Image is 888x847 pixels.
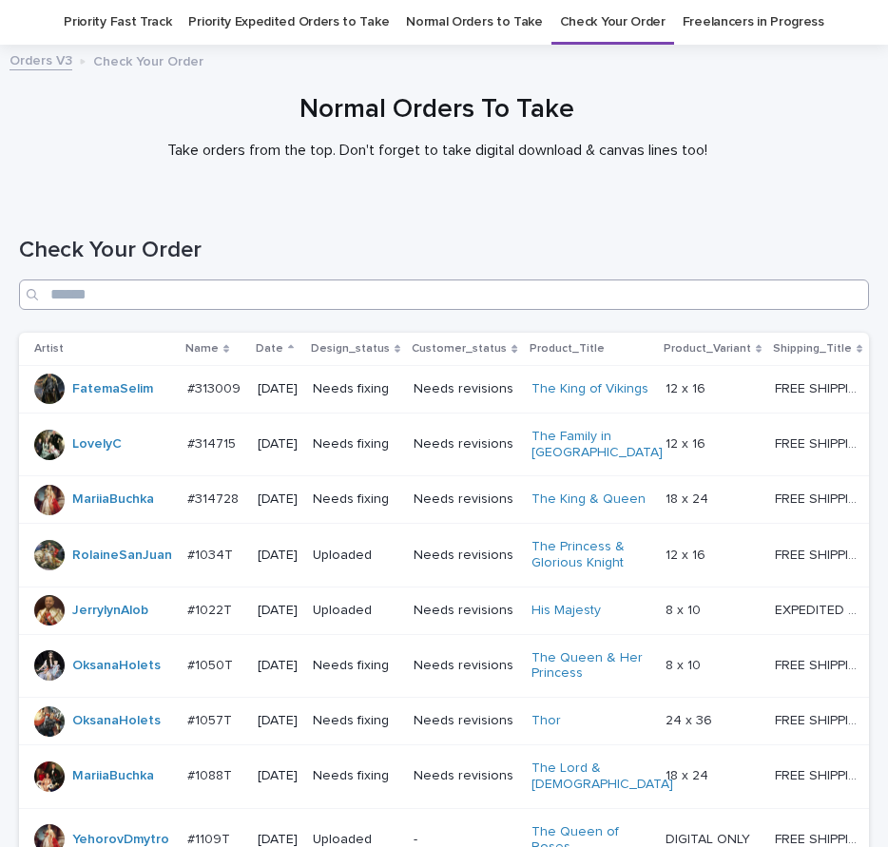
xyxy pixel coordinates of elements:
p: FREE SHIPPING - preview in 1-2 business days, after your approval delivery will take 5-10 b.d. [775,764,866,784]
p: #314715 [187,433,240,452]
p: 18 x 24 [666,764,712,784]
p: 8 x 10 [666,599,705,619]
a: The Family in [GEOGRAPHIC_DATA] [531,429,663,461]
p: 12 x 16 [666,433,709,452]
a: LovelyC [72,436,122,452]
p: [DATE] [258,491,298,508]
p: Artist [34,338,64,359]
p: #313009 [187,377,244,397]
p: Needs revisions [414,436,515,452]
a: The Lord & [DEMOGRAPHIC_DATA] [531,760,673,793]
h1: Check Your Order [19,237,869,264]
p: 12 x 16 [666,544,709,564]
p: EXPEDITED SHIPPING - preview in 1 business day; delivery up to 5 business days after your approval. [775,599,866,619]
p: Take orders from the top. Don't forget to take digital download & canvas lines too! [57,142,818,160]
p: FREE SHIPPING - preview in 1-2 business days, after your approval delivery will take 5-10 b.d. [775,488,866,508]
a: The King & Queen [531,491,646,508]
p: Uploaded [313,548,398,564]
p: 24 x 36 [666,709,716,729]
p: #1050T [187,654,237,674]
input: Search [19,279,869,310]
p: 8 x 10 [666,654,705,674]
p: Name [185,338,219,359]
p: [DATE] [258,381,298,397]
a: The Princess & Glorious Knight [531,539,650,571]
p: [DATE] [258,713,298,729]
p: Needs fixing [313,658,398,674]
p: Customer_status [412,338,507,359]
p: [DATE] [258,548,298,564]
p: #314728 [187,488,242,508]
p: Needs revisions [414,491,515,508]
p: Needs revisions [414,548,515,564]
p: #1088T [187,764,236,784]
a: Thor [531,713,561,729]
p: Needs revisions [414,658,515,674]
p: Needs fixing [313,491,398,508]
p: Needs fixing [313,436,398,452]
p: FREE SHIPPING - preview in 1-2 business days, after your approval delivery will take 5-10 b.d. [775,654,866,674]
p: Needs revisions [414,381,515,397]
p: 12 x 16 [666,377,709,397]
h1: Normal Orders To Take [19,94,855,126]
p: #1034T [187,544,237,564]
p: Needs fixing [313,768,398,784]
p: [DATE] [258,436,298,452]
a: Orders V3 [10,48,72,70]
p: [DATE] [258,768,298,784]
p: Needs revisions [414,768,515,784]
a: JerrylynAlob [72,603,148,619]
p: Date [256,338,283,359]
a: His Majesty [531,603,601,619]
p: Needs fixing [313,381,398,397]
p: Product_Variant [664,338,751,359]
p: Check Your Order [93,49,203,70]
a: The Queen & Her Princess [531,650,650,683]
p: FREE SHIPPING - preview in 1-2 business days, after your approval delivery will take 5-10 b.d. [775,544,866,564]
p: Needs revisions [414,713,515,729]
p: FREE SHIPPING - preview in 1-2 business days, after your approval delivery will take 5-10 b.d. [775,433,866,452]
p: 18 x 24 [666,488,712,508]
p: FREE SHIPPING - preview in 1-2 business days, after your approval delivery will take 5-10 b.d. [775,377,866,397]
p: #1022T [187,599,236,619]
p: [DATE] [258,603,298,619]
a: The King of Vikings [531,381,648,397]
p: Needs fixing [313,713,398,729]
a: OksanaHolets [72,713,161,729]
a: MariiaBuchka [72,768,154,784]
a: RolaineSanJuan [72,548,172,564]
p: Shipping_Title [773,338,852,359]
p: Uploaded [313,603,398,619]
p: FREE SHIPPING - preview in 1-2 business days, after your approval delivery will take 5-10 b.d. [775,709,866,729]
p: Product_Title [530,338,605,359]
a: MariiaBuchka [72,491,154,508]
p: Design_status [311,338,390,359]
a: OksanaHolets [72,658,161,674]
a: FatemaSelim [72,381,153,397]
p: #1057T [187,709,236,729]
p: Needs revisions [414,603,515,619]
p: [DATE] [258,658,298,674]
